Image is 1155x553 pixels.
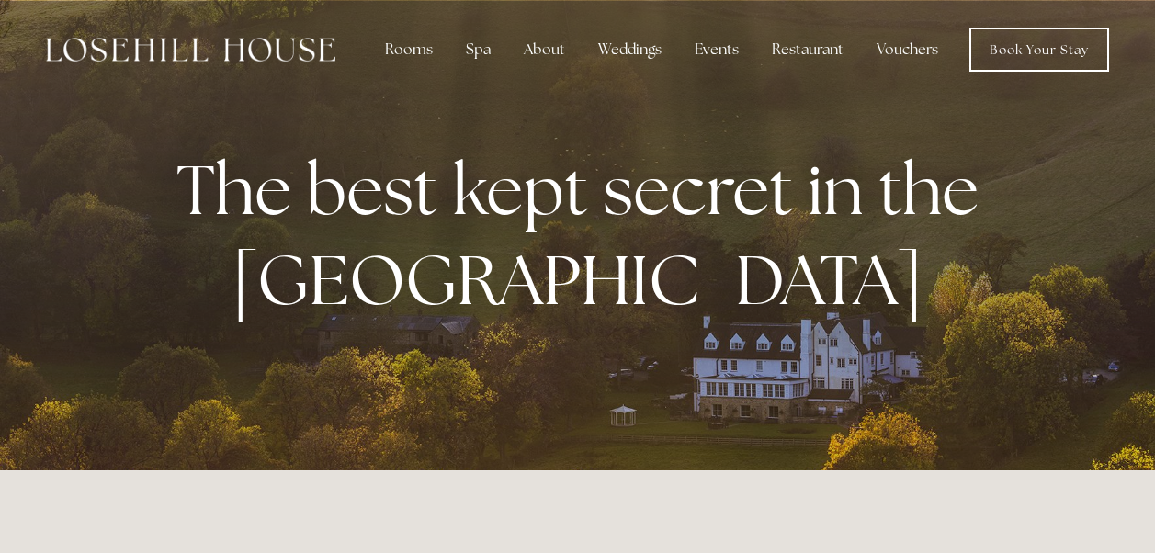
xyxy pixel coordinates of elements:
a: Vouchers [862,31,953,68]
a: Book Your Stay [969,28,1109,72]
div: Rooms [370,31,447,68]
strong: The best kept secret in the [GEOGRAPHIC_DATA] [176,144,993,324]
img: Losehill House [46,38,335,62]
div: Restaurant [757,31,858,68]
div: About [509,31,580,68]
div: Spa [451,31,505,68]
div: Weddings [583,31,676,68]
div: Events [680,31,753,68]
